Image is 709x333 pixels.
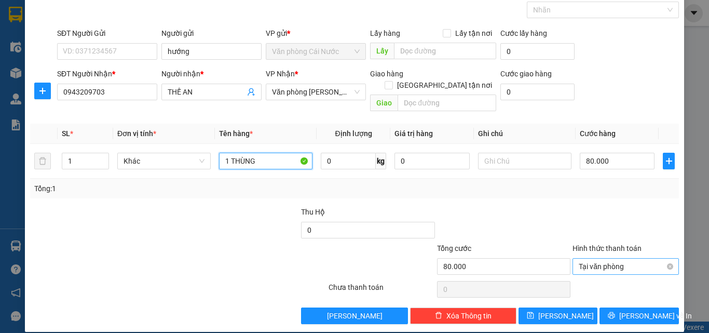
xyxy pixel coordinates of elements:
[272,44,360,59] span: Văn phòng Cái Nước
[580,129,616,138] span: Cước hàng
[478,153,571,169] input: Ghi Chú
[376,153,386,169] span: kg
[335,129,372,138] span: Định lượng
[500,70,552,78] label: Cước giao hàng
[124,153,204,169] span: Khác
[272,84,360,100] span: Văn phòng Hồ Chí Minh
[538,310,594,322] span: [PERSON_NAME]
[328,282,436,300] div: Chưa thanh toán
[57,28,157,39] div: SĐT Người Gửi
[619,310,692,322] span: [PERSON_NAME] và In
[446,310,492,322] span: Xóa Thông tin
[500,84,575,100] input: Cước giao hàng
[663,157,674,165] span: plus
[667,263,673,270] span: close-circle
[161,28,262,39] div: Người gửi
[266,28,366,39] div: VP gửi
[370,70,403,78] span: Giao hàng
[62,129,70,138] span: SL
[394,129,433,138] span: Giá trị hàng
[474,124,576,144] th: Ghi chú
[437,244,471,252] span: Tổng cước
[370,95,398,111] span: Giao
[219,153,312,169] input: VD: Bàn, Ghế
[35,87,50,95] span: plus
[579,259,673,274] span: Tại văn phòng
[34,183,275,194] div: Tổng: 1
[519,308,598,324] button: save[PERSON_NAME]
[608,312,615,320] span: printer
[301,208,325,216] span: Thu Hộ
[572,244,642,252] label: Hình thức thanh toán
[370,29,400,37] span: Lấy hàng
[370,43,394,59] span: Lấy
[410,308,516,324] button: deleteXóa Thông tin
[394,43,496,59] input: Dọc đường
[301,308,407,324] button: [PERSON_NAME]
[451,28,496,39] span: Lấy tận nơi
[527,312,534,320] span: save
[247,88,255,96] span: user-add
[327,310,383,322] span: [PERSON_NAME]
[599,308,679,324] button: printer[PERSON_NAME] và In
[117,129,156,138] span: Đơn vị tính
[500,29,547,37] label: Cước lấy hàng
[663,153,675,169] button: plus
[266,70,295,78] span: VP Nhận
[34,83,51,99] button: plus
[393,79,496,91] span: [GEOGRAPHIC_DATA] tận nơi
[500,43,575,60] input: Cước lấy hàng
[34,153,51,169] button: delete
[435,312,442,320] span: delete
[161,68,262,79] div: Người nhận
[57,68,157,79] div: SĐT Người Nhận
[398,95,496,111] input: Dọc đường
[219,129,253,138] span: Tên hàng
[394,153,469,169] input: 0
